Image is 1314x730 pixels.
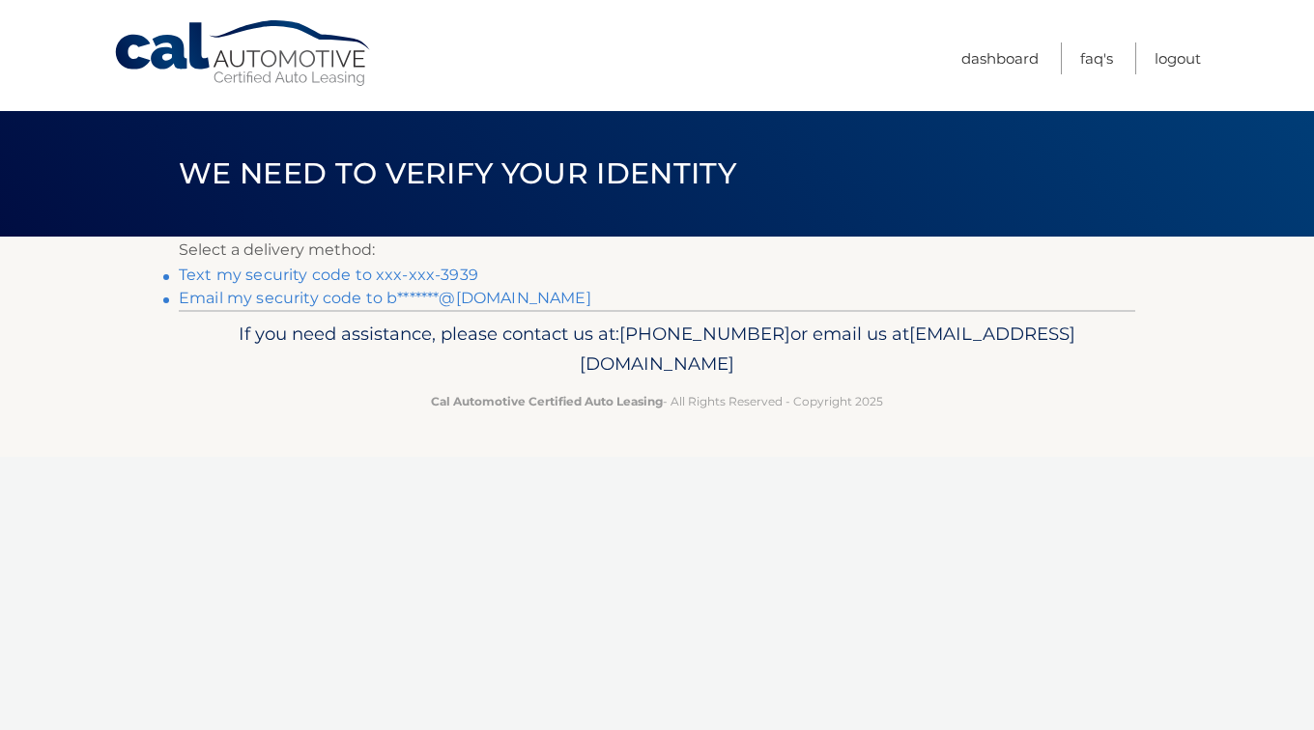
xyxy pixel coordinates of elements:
[179,155,736,191] span: We need to verify your identity
[961,42,1039,74] a: Dashboard
[431,394,663,408] strong: Cal Automotive Certified Auto Leasing
[1080,42,1113,74] a: FAQ's
[179,237,1135,264] p: Select a delivery method:
[619,323,790,345] span: [PHONE_NUMBER]
[1155,42,1201,74] a: Logout
[191,391,1123,411] p: - All Rights Reserved - Copyright 2025
[191,319,1123,380] p: If you need assistance, please contact us at: or email us at
[179,289,591,307] a: Email my security code to b*******@[DOMAIN_NAME]
[179,266,478,284] a: Text my security code to xxx-xxx-3939
[113,19,374,88] a: Cal Automotive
